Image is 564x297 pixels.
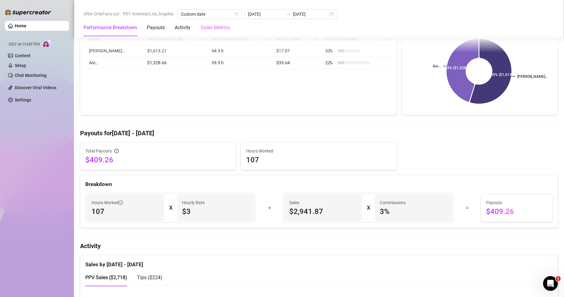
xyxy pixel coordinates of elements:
[15,63,26,68] a: Setup
[182,199,205,206] article: Hourly Rate
[85,275,127,280] span: PPV Sales ( $2,718 )
[246,148,392,154] span: Hours Worked
[123,9,173,18] span: PDT America/Los_Angeles
[85,33,144,45] th: Name
[325,59,335,66] span: 22 %
[119,200,123,205] span: info-circle
[235,12,238,16] span: calendar
[182,207,250,216] span: $3
[89,35,135,42] span: Name
[293,11,328,18] input: End date
[83,9,119,18] span: After OnlyFans cut
[144,45,208,57] td: $1,613.21
[175,24,191,31] div: Activity
[85,255,553,269] div: Sales by [DATE] - [DATE]
[114,149,119,153] span: info-circle
[248,11,283,18] input: Start date
[457,203,477,213] div: =
[91,199,123,206] span: Hours Worked
[80,129,558,137] h4: Payouts for [DATE] - [DATE]
[181,10,238,19] span: Custom date
[80,242,558,250] h4: Activity
[260,203,279,213] div: +
[85,148,112,154] span: Total Payouts
[367,203,370,213] div: X
[15,97,31,102] a: Settings
[15,53,30,58] a: Content
[322,33,392,45] th: Chat Conversion
[289,199,357,206] span: Sales
[273,33,322,45] th: Sales / Hour
[85,180,553,188] div: Breakdown
[273,57,322,69] td: $33.64
[212,35,264,42] div: Est. Hours Worked
[201,24,230,31] div: Sales Metrics
[556,276,561,281] span: 1
[208,45,273,57] td: 94.5 h
[273,45,322,57] td: $17.07
[9,42,40,47] span: Izzy AI Chatter
[276,35,313,42] span: Sales / Hour
[15,85,56,90] a: Discover Viral Videos
[486,199,547,206] span: Payouts
[85,57,144,69] td: Ani…
[325,47,335,54] span: 33 %
[286,12,290,17] span: to
[91,207,159,216] span: 107
[42,39,52,48] img: AI Chatter
[286,12,290,17] span: swap-right
[169,203,172,213] div: X
[380,199,406,206] article: Commissions
[5,9,51,15] img: logo-BBDzfeDw.svg
[147,35,199,42] span: Total Sales & Tips
[85,45,144,57] td: [PERSON_NAME]…
[85,155,231,165] span: $409.26
[433,64,441,68] text: Ani…
[15,23,26,28] a: Home
[543,276,558,291] iframe: Intercom live chat
[208,57,273,69] td: 39.5 h
[144,33,208,45] th: Total Sales & Tips
[380,207,448,216] span: 3 %
[325,35,383,42] span: Chat Conversion
[83,24,137,31] div: Performance Breakdown
[289,207,357,216] span: $2,941.87
[147,24,165,31] div: Payouts
[144,57,208,69] td: $1,328.66
[137,275,162,280] span: Tips ( $224 )
[15,73,47,78] a: Chat Monitoring
[246,155,392,165] span: 107
[486,207,547,216] span: $409.26
[517,74,548,79] text: [PERSON_NAME]…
